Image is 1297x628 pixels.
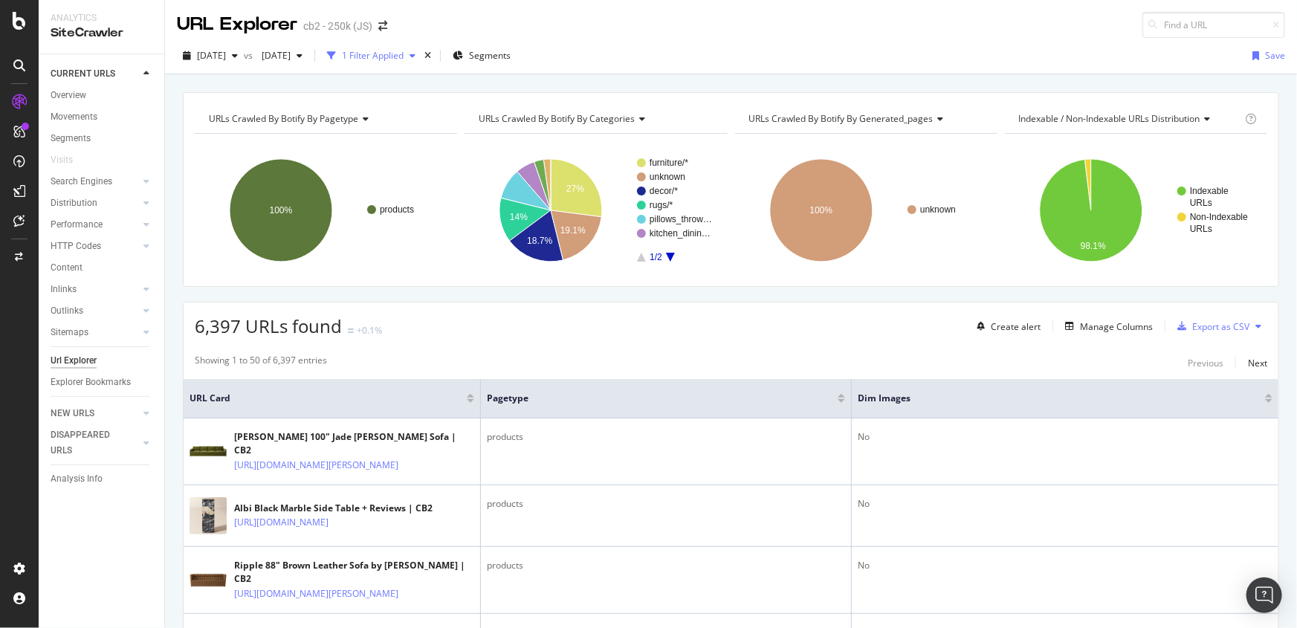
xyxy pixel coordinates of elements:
div: Search Engines [51,174,112,190]
div: No [858,559,1272,572]
div: Explorer Bookmarks [51,375,131,390]
div: Overview [51,88,86,103]
div: Content [51,260,83,276]
text: 100% [809,205,832,216]
a: [URL][DOMAIN_NAME][PERSON_NAME] [234,586,398,601]
div: Open Intercom Messenger [1246,577,1282,613]
text: products [380,204,414,215]
div: No [858,430,1272,444]
span: 2025 Aug. 20th [256,49,291,62]
span: 6,397 URLs found [195,314,342,338]
button: Segments [447,44,517,68]
div: Segments [51,131,91,146]
a: Performance [51,217,139,233]
button: 1 Filter Applied [321,44,421,68]
a: Inlinks [51,282,139,297]
div: Visits [51,152,73,168]
div: [PERSON_NAME] 100" Jade [PERSON_NAME] Sofa | CB2 [234,430,474,457]
text: kitchen_dinin… [650,228,711,239]
div: DISAPPEARED URLS [51,427,126,459]
svg: A chart. [195,146,455,275]
svg: A chart. [1005,146,1265,275]
span: Segments [469,49,511,62]
div: 1 Filter Applied [342,49,404,62]
div: Showing 1 to 50 of 6,397 entries [195,354,327,372]
a: Analysis Info [51,471,154,487]
div: Outlinks [51,303,83,319]
div: products [487,559,845,572]
div: Movements [51,109,97,125]
img: main image [190,497,227,534]
text: unknown [650,172,685,182]
div: Previous [1188,357,1223,369]
a: Movements [51,109,154,125]
a: CURRENT URLS [51,66,139,82]
div: NEW URLS [51,406,94,421]
div: Url Explorer [51,353,97,369]
button: Save [1246,44,1285,68]
div: Distribution [51,195,97,211]
button: [DATE] [177,44,244,68]
a: Distribution [51,195,139,211]
input: Find a URL [1142,12,1285,38]
a: Search Engines [51,174,139,190]
div: Analysis Info [51,471,103,487]
div: products [487,497,845,511]
text: rugs/* [650,200,673,210]
div: Performance [51,217,103,233]
text: unknown [920,204,956,215]
span: 2025 Aug. 22nd [197,49,226,62]
a: Outlinks [51,303,139,319]
div: Inlinks [51,282,77,297]
a: NEW URLS [51,406,139,421]
text: 19.1% [560,225,586,236]
span: vs [244,49,256,62]
svg: A chart. [465,146,725,275]
a: DISAPPEARED URLS [51,427,139,459]
a: Overview [51,88,154,103]
div: arrow-right-arrow-left [378,21,387,31]
div: products [487,430,845,444]
button: Next [1248,354,1267,372]
div: URL Explorer [177,12,297,37]
text: Non-Indexable [1190,212,1248,222]
div: Create alert [991,320,1041,333]
div: HTTP Codes [51,239,101,254]
div: SiteCrawler [51,25,152,42]
span: URL Card [190,392,463,405]
div: Sitemaps [51,325,88,340]
button: [DATE] [256,44,308,68]
span: Indexable / Non-Indexable URLs distribution [1019,112,1200,125]
div: Export as CSV [1192,320,1249,333]
text: 18.7% [527,236,552,246]
div: No [858,497,1272,511]
a: HTTP Codes [51,239,139,254]
svg: A chart. [735,146,995,275]
div: Next [1248,357,1267,369]
a: Content [51,260,154,276]
text: Indexable [1190,186,1229,196]
div: Manage Columns [1080,320,1153,333]
img: main image [190,574,227,587]
div: Albi Black Marble Side Table + Reviews | CB2 [234,502,433,515]
text: 98.1% [1081,241,1106,251]
h4: URLs Crawled By Botify By categories [476,107,714,131]
button: Manage Columns [1059,317,1153,335]
button: Export as CSV [1171,314,1249,338]
img: Equal [348,328,354,333]
span: Dim Images [858,392,1243,405]
button: Previous [1188,354,1223,372]
a: Visits [51,152,88,168]
a: [URL][DOMAIN_NAME] [234,515,329,530]
a: Url Explorer [51,353,154,369]
text: 27% [566,184,584,194]
h4: Indexable / Non-Indexable URLs Distribution [1016,107,1242,131]
text: URLs [1190,198,1212,208]
a: [URL][DOMAIN_NAME][PERSON_NAME] [234,458,398,473]
span: URLs Crawled By Botify By generated_pages [749,112,934,125]
span: pagetype [487,392,815,405]
div: Ripple 88" Brown Leather Sofa by [PERSON_NAME] | CB2 [234,559,474,586]
div: Save [1265,49,1285,62]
